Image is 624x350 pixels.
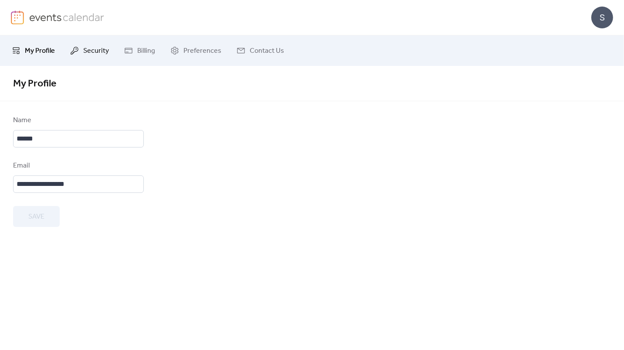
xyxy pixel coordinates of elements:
a: Security [64,39,115,62]
div: Email [13,161,142,171]
img: logo [11,10,24,24]
span: Security [83,46,109,56]
a: Billing [118,39,162,62]
a: Preferences [164,39,228,62]
img: logo-type [29,10,105,24]
span: Preferences [183,46,221,56]
span: My Profile [13,74,56,93]
span: Contact Us [250,46,284,56]
span: Billing [137,46,155,56]
div: S [591,7,613,28]
a: Contact Us [230,39,291,62]
a: My Profile [5,39,61,62]
div: Name [13,115,142,126]
span: My Profile [25,46,55,56]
